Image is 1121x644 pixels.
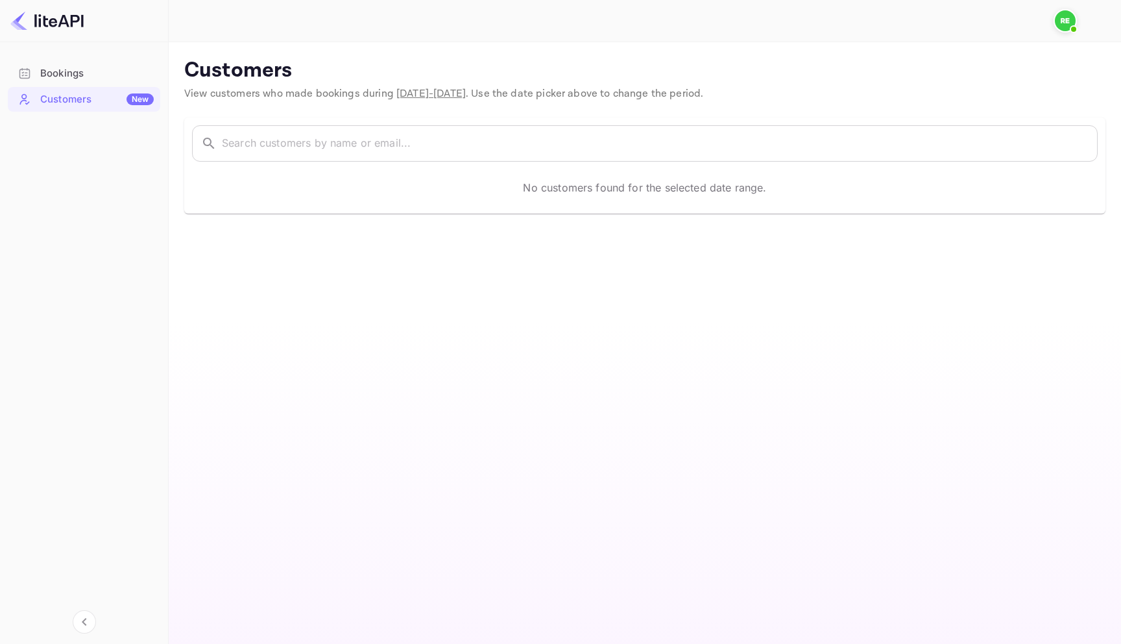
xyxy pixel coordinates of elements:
a: Bookings [8,61,160,85]
div: Bookings [8,61,160,86]
img: Raf Elkhaier [1055,10,1076,31]
button: Collapse navigation [73,610,96,634]
div: Customers [40,92,154,107]
a: CustomersNew [8,87,160,111]
p: No customers found for the selected date range. [523,180,766,195]
input: Search customers by name or email... [222,125,1098,162]
span: [DATE] - [DATE] [396,87,466,101]
p: Customers [184,58,1105,84]
div: Bookings [40,66,154,81]
img: LiteAPI logo [10,10,84,31]
div: New [127,93,154,105]
div: CustomersNew [8,87,160,112]
span: View customers who made bookings during . Use the date picker above to change the period. [184,87,703,101]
